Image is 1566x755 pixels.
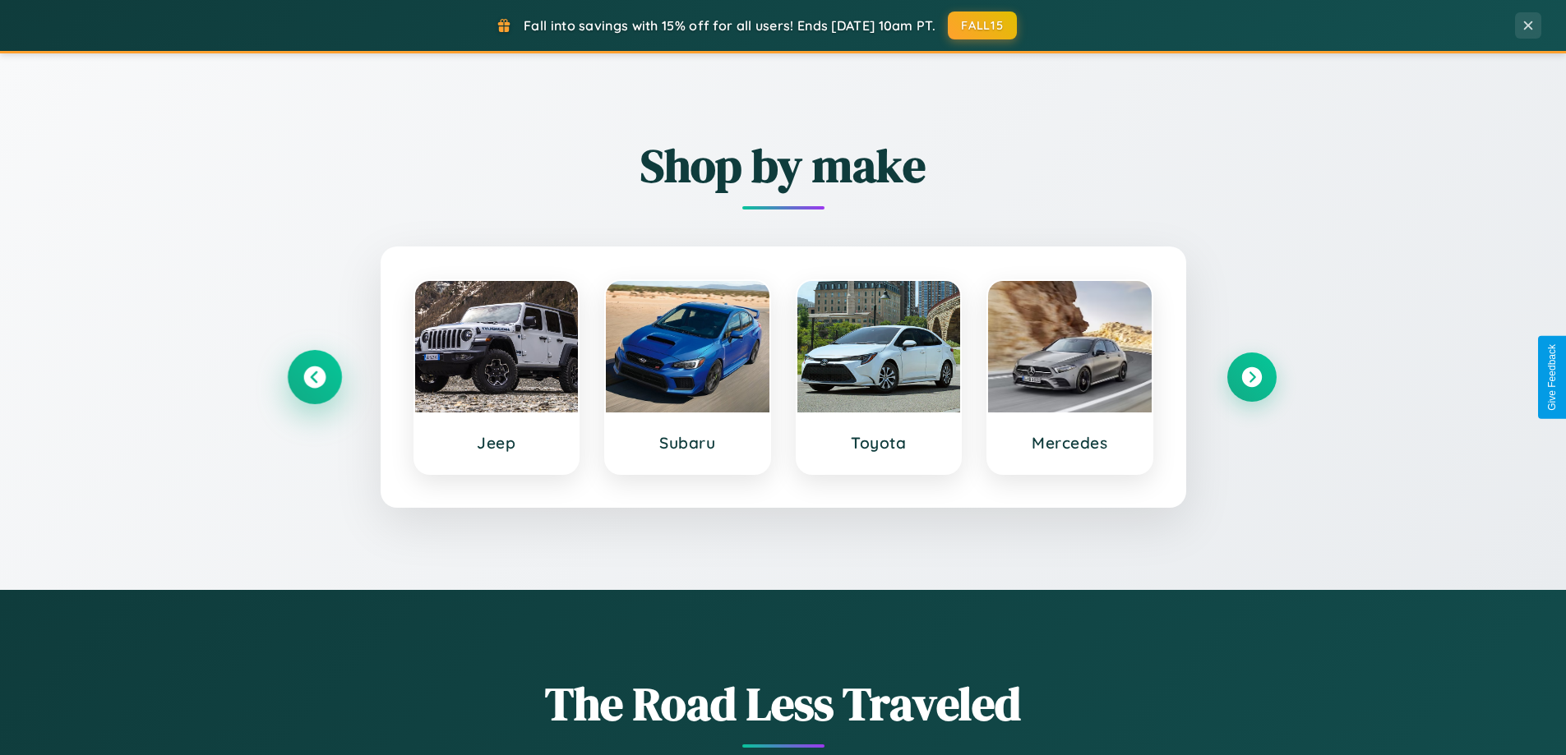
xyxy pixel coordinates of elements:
div: Give Feedback [1546,344,1558,411]
button: FALL15 [948,12,1017,39]
h3: Jeep [432,433,562,453]
h1: The Road Less Traveled [290,672,1277,735]
h3: Subaru [622,433,753,453]
h3: Mercedes [1005,433,1135,453]
h2: Shop by make [290,134,1277,197]
h3: Toyota [814,433,945,453]
span: Fall into savings with 15% off for all users! Ends [DATE] 10am PT. [524,17,935,34]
